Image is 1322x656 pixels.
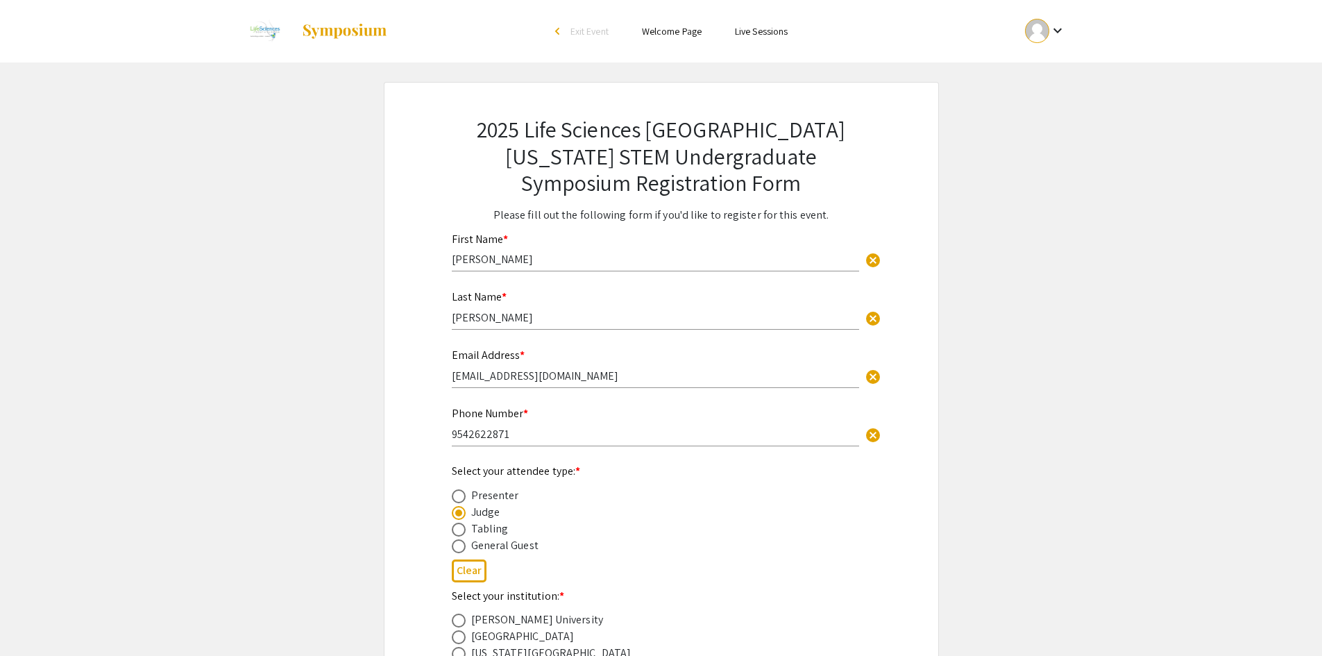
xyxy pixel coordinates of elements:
[570,25,609,37] span: Exit Event
[865,427,881,444] span: cancel
[452,589,565,603] mat-label: Select your institution:
[471,537,539,554] div: General Guest
[859,420,887,448] button: Clear
[859,304,887,332] button: Clear
[471,504,500,521] div: Judge
[471,612,603,628] div: [PERSON_NAME] University
[471,487,519,504] div: Presenter
[301,23,388,40] img: Symposium by ForagerOne
[555,27,563,35] div: arrow_back_ios
[452,369,859,383] input: Type Here
[452,232,508,246] mat-label: First Name
[865,369,881,385] span: cancel
[452,560,486,582] button: Clear
[1010,15,1081,47] button: Expand account dropdown
[859,362,887,389] button: Clear
[452,406,528,421] mat-label: Phone Number
[452,348,525,362] mat-label: Email Address
[471,628,575,645] div: [GEOGRAPHIC_DATA]
[452,310,859,325] input: Type Here
[1049,22,1066,39] mat-icon: Expand account dropdown
[865,252,881,269] span: cancel
[452,116,871,196] h2: 2025 Life Sciences [GEOGRAPHIC_DATA][US_STATE] STEM Undergraduate Symposium Registration Form
[859,246,887,274] button: Clear
[452,289,507,304] mat-label: Last Name
[452,427,859,441] input: Type Here
[471,521,509,537] div: Tabling
[10,594,59,646] iframe: Chat
[735,25,788,37] a: Live Sessions
[865,310,881,327] span: cancel
[642,25,702,37] a: Welcome Page
[241,14,288,49] img: 2025 Life Sciences South Florida STEM Undergraduate Symposium
[452,207,871,224] p: Please fill out the following form if you'd like to register for this event.
[241,14,389,49] a: 2025 Life Sciences South Florida STEM Undergraduate Symposium
[452,464,581,478] mat-label: Select your attendee type:
[452,252,859,267] input: Type Here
